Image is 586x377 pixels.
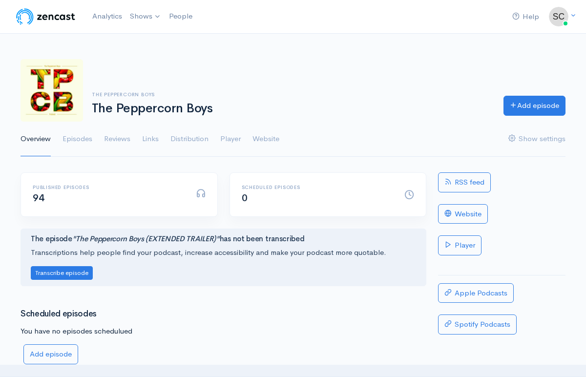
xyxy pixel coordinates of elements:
[508,122,565,157] a: Show settings
[242,185,393,190] h6: Scheduled episodes
[33,192,44,204] span: 94
[31,247,416,258] p: Transcriptions help people find your podcast, increase accessibility and make your podcast more q...
[438,235,481,255] a: Player
[31,235,416,243] h4: The episode has not been transcribed
[170,122,209,157] a: Distribution
[503,96,565,116] a: Add episode
[23,344,78,364] a: Add episode
[92,92,492,97] h6: The Peppercorn boys
[72,234,220,243] i: "The Peppercorn Boys (EXTENDED TRAILER)"
[21,122,51,157] a: Overview
[252,122,279,157] a: Website
[63,122,92,157] a: Episodes
[438,204,488,224] a: Website
[21,326,426,337] p: You have no episodes schedulued
[31,268,93,277] a: Transcribe episode
[21,310,426,319] h3: Scheduled episodes
[88,6,126,27] a: Analytics
[508,6,543,27] a: Help
[438,283,514,303] a: Apple Podcasts
[104,122,130,157] a: Reviews
[549,7,568,26] img: ...
[33,185,184,190] h6: Published episodes
[126,6,165,27] a: Shows
[438,314,517,335] a: Spotify Podcasts
[15,7,77,26] img: ZenCast Logo
[165,6,196,27] a: People
[142,122,159,157] a: Links
[31,266,93,280] button: Transcribe episode
[92,102,492,116] h1: The Peppercorn Boys
[438,172,491,192] a: RSS feed
[242,192,248,204] span: 0
[553,344,576,367] iframe: gist-messenger-bubble-iframe
[220,122,241,157] a: Player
